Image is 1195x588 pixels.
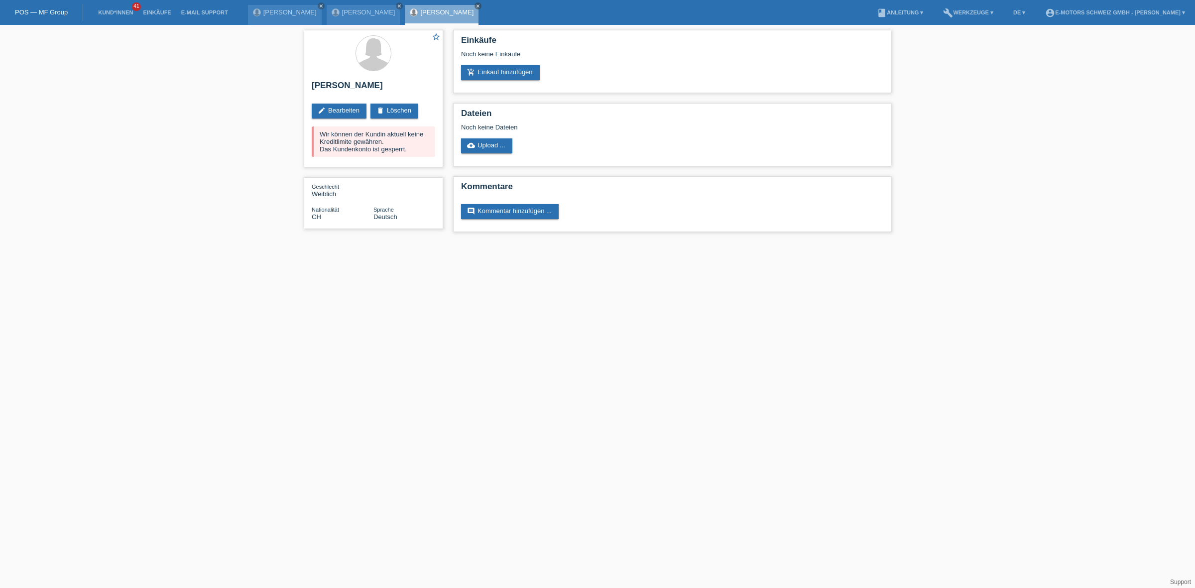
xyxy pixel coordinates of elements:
[943,8,953,18] i: build
[476,3,480,8] i: close
[396,2,403,9] a: close
[1045,8,1055,18] i: account_circle
[318,2,325,9] a: close
[1040,9,1190,15] a: account_circleE-Motors Schweiz GmbH - [PERSON_NAME] ▾
[461,65,540,80] a: add_shopping_cartEinkauf hinzufügen
[461,138,512,153] a: cloud_uploadUpload ...
[312,104,366,118] a: editBearbeiten
[467,207,475,215] i: comment
[475,2,481,9] a: close
[342,8,395,16] a: [PERSON_NAME]
[461,123,765,131] div: Noch keine Dateien
[1170,579,1191,586] a: Support
[938,9,998,15] a: buildWerkzeuge ▾
[461,50,883,65] div: Noch keine Einkäufe
[461,204,559,219] a: commentKommentar hinzufügen ...
[318,107,326,115] i: edit
[461,35,883,50] h2: Einkäufe
[138,9,176,15] a: Einkäufe
[373,207,394,213] span: Sprache
[420,8,474,16] a: [PERSON_NAME]
[872,9,928,15] a: bookAnleitung ▾
[1008,9,1030,15] a: DE ▾
[15,8,68,16] a: POS — MF Group
[312,183,373,198] div: Weiblich
[432,32,441,41] i: star_border
[877,8,887,18] i: book
[370,104,418,118] a: deleteLöschen
[397,3,402,8] i: close
[373,213,397,221] span: Deutsch
[93,9,138,15] a: Kund*innen
[132,2,141,11] span: 41
[263,8,317,16] a: [PERSON_NAME]
[312,184,339,190] span: Geschlecht
[319,3,324,8] i: close
[461,182,883,197] h2: Kommentare
[432,32,441,43] a: star_border
[467,141,475,149] i: cloud_upload
[176,9,233,15] a: E-Mail Support
[312,126,435,157] div: Wir können der Kundin aktuell keine Kreditlimite gewähren. Das Kundenkonto ist gesperrt.
[312,207,339,213] span: Nationalität
[312,213,321,221] span: Schweiz
[376,107,384,115] i: delete
[461,109,883,123] h2: Dateien
[312,81,435,96] h2: [PERSON_NAME]
[467,68,475,76] i: add_shopping_cart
